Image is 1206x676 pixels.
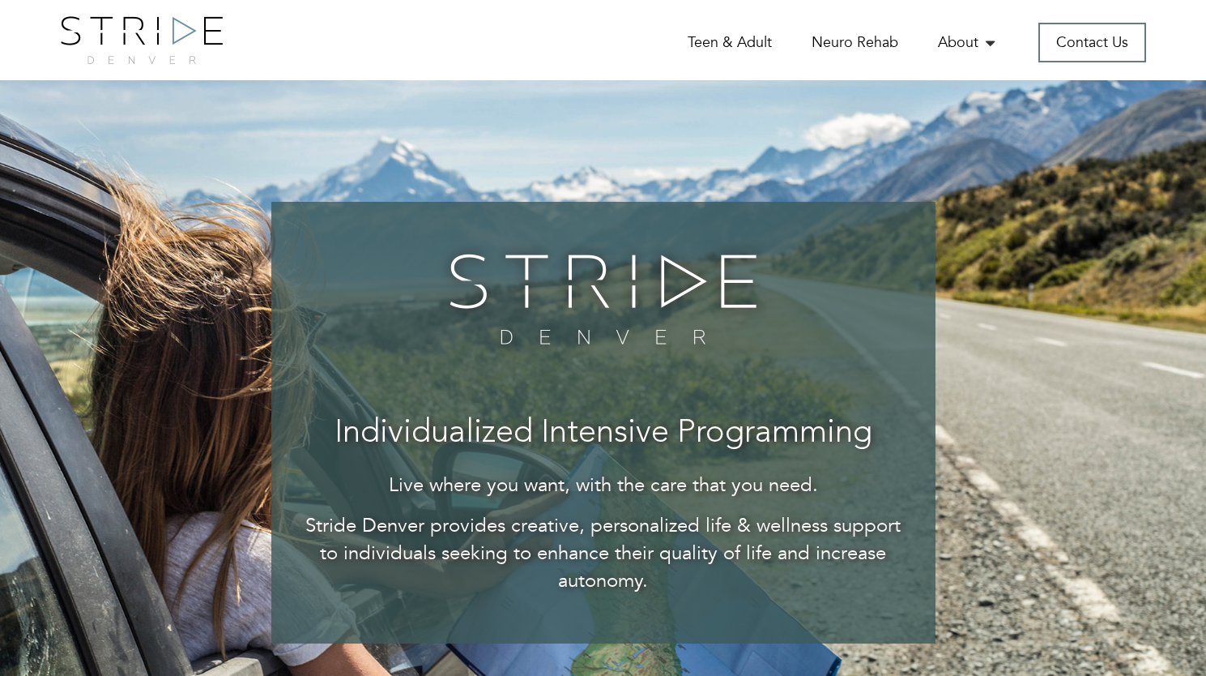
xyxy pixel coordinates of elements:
img: banner-logo.png [439,242,767,356]
h3: Individualized Intensive Programming [304,416,903,451]
p: Stride Denver provides creative, personalized life & wellness support to individuals seeking to e... [304,512,903,596]
img: logo.png [61,16,223,64]
a: About [938,32,999,53]
a: Neuro Rehab [812,32,898,53]
a: Teen & Adult [688,32,772,53]
a: Contact Us [1038,23,1146,62]
p: Live where you want, with the care that you need. [304,472,903,499]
